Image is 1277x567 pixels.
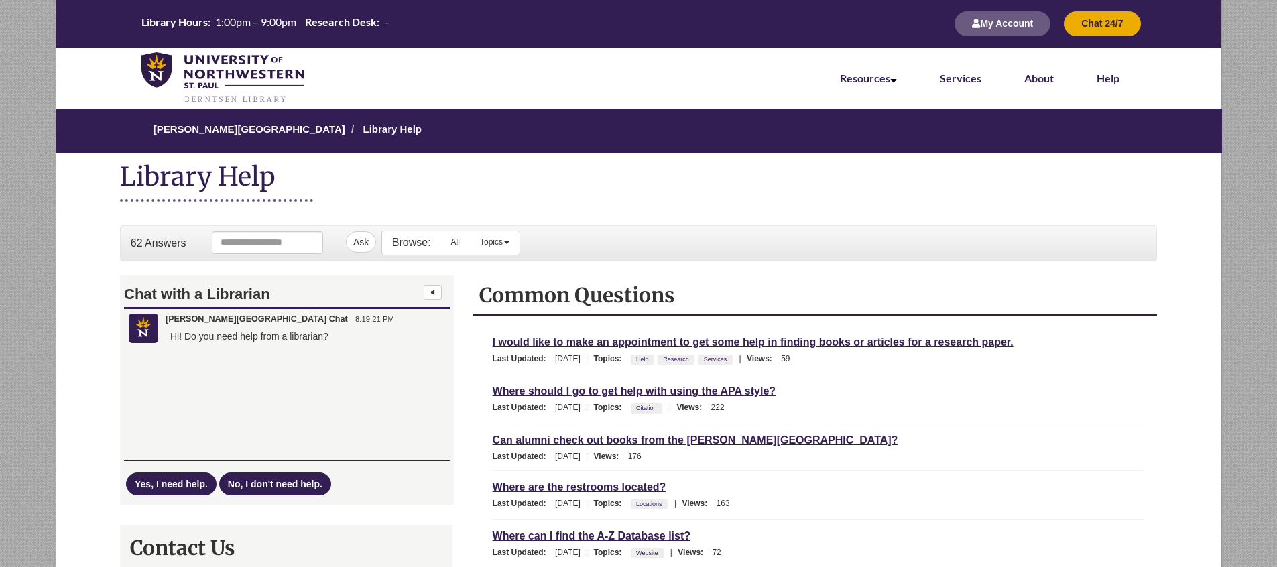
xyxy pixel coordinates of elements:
[583,403,591,412] span: |
[631,354,736,363] ul: Topics:
[493,452,553,461] span: Last Updated:
[346,231,376,253] button: Ask
[717,499,730,508] span: 163
[671,499,680,508] span: |
[1064,19,1140,29] a: Chat 24/7
[712,548,721,557] span: 72
[131,236,186,251] p: 62 Answers
[493,334,1014,350] a: I would like to make an appointment to get some help in finding books or articles for a research ...
[555,499,581,508] span: [DATE]
[631,499,671,508] ul: Topics:
[634,401,659,416] a: Citation
[594,403,629,412] span: Topics:
[555,403,581,412] span: [DATE]
[634,546,660,560] a: Website
[138,15,212,29] th: Library Hours:
[121,276,453,504] iframe: Chat Widget
[441,231,470,253] a: All
[302,15,381,29] th: Research Desk:
[1097,72,1119,84] a: Help
[594,354,629,363] span: Topics:
[555,452,581,461] span: [DATE]
[678,548,710,557] span: Views:
[1064,11,1140,36] button: Chat 24/7
[493,499,553,508] span: Last Updated:
[583,354,591,363] span: |
[583,499,591,508] span: |
[493,479,666,495] a: Where are the restrooms located?
[667,548,676,557] span: |
[1024,72,1054,84] a: About
[493,548,553,557] span: Last Updated:
[154,123,345,135] a: [PERSON_NAME][GEOGRAPHIC_DATA]
[711,403,725,412] span: 222
[631,403,666,412] ul: Topics:
[781,354,790,363] span: 59
[594,452,626,461] span: Views:
[583,548,591,557] span: |
[682,499,714,508] span: Views:
[493,528,690,544] a: Where can I find the A-Z Database list?
[955,19,1050,29] a: My Account
[628,452,642,461] span: 176
[940,72,981,84] a: Services
[555,548,581,557] span: [DATE]
[594,548,629,557] span: Topics:
[493,354,553,363] span: Last Updated:
[141,52,304,104] img: UNWSP Library Logo
[840,72,897,84] a: Resources
[666,403,674,412] span: |
[594,499,629,508] span: Topics:
[130,535,442,560] h2: Contact Us
[583,452,591,461] span: |
[631,548,667,557] ul: Topics:
[702,352,729,367] a: Services
[676,403,709,412] span: Views:
[493,432,898,448] a: Can alumni check out books from the [PERSON_NAME][GEOGRAPHIC_DATA]?
[392,235,431,250] p: Browse:
[138,15,393,30] table: Hours Today
[736,354,745,363] span: |
[363,123,422,135] a: Library Help
[634,497,664,511] a: Locations
[138,15,393,31] a: Hours Today
[634,352,651,367] a: Help
[479,282,1151,308] h2: Common Questions
[747,354,779,363] span: Views:
[120,275,452,505] div: Chat Widget
[555,354,581,363] span: [DATE]
[493,383,776,399] a: Where should I go to get help with using the APA style?
[661,352,691,367] a: Research
[470,231,520,253] a: Topics
[493,403,553,412] span: Last Updated:
[215,15,296,28] span: 1:00pm – 9:00pm
[120,160,313,202] h1: Library Help
[955,11,1050,36] button: My Account
[384,15,390,28] span: –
